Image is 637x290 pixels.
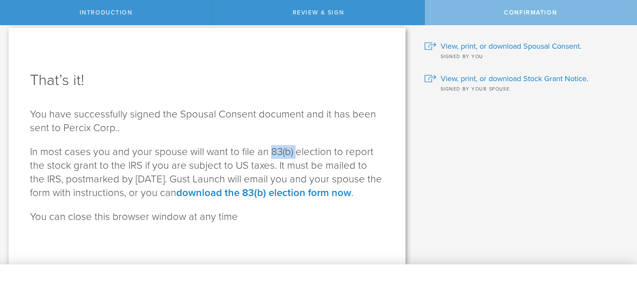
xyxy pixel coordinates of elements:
[80,9,133,16] span: Introduction
[30,70,384,91] h1: That’s it!
[293,9,344,16] span: Review & Sign
[30,145,384,200] p: In most cases you and your spouse will want to file an 83(b) election to report the stock grant t...
[30,108,384,135] p: You have successfully signed the Spousal Consent document and it has been sent to Percix Corp..
[176,187,351,199] a: download the 83(b) election form now
[504,9,557,16] span: Confirmation
[594,223,637,264] iframe: Chat Widget
[424,52,624,60] div: Signed by you
[441,73,588,84] span: View, print, or download Stock Grant Notice.
[30,210,384,224] p: You can close this browser window at any time
[594,223,637,264] div: וידג'ט של צ'אט
[441,41,581,52] span: View, print, or download Spousal Consent.
[424,84,624,93] div: Signed by your spouse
